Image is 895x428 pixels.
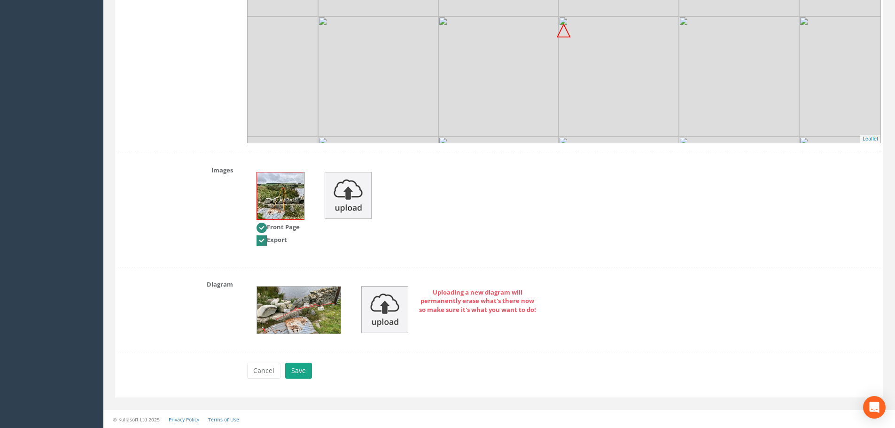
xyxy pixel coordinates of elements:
[559,16,679,137] img: 21338@2x
[438,137,559,257] img: 21339@2x
[208,416,239,423] a: Terms of Use
[110,277,240,289] label: Diagram
[247,363,280,379] button: Cancel
[257,235,287,246] label: Export
[863,396,886,419] div: Open Intercom Messenger
[438,16,559,137] img: 21338@2x
[679,137,799,257] img: 21339@2x
[113,416,160,423] small: © Kullasoft Ltd 2025
[257,172,304,219] img: 086958fd-d280-77eb-191e-663b5409b34c_7d3b129e-9cb7-5e27-8888-5f0920ce6226_thumb.jpg
[257,287,341,334] img: 086958fd-d280-77eb-191e-663b5409b34c_ce4d6f75-0ee4-8cb4-0c39-ba83124f79b7_renderedBackgroundImage...
[318,16,438,137] img: 21338@2x
[169,416,199,423] a: Privacy Policy
[679,16,799,137] img: 21338@2x
[198,137,318,257] img: 21339@2x
[257,223,300,233] label: Front Page
[361,286,408,333] img: upload_icon.png
[559,137,679,257] img: 21339@2x
[325,172,372,219] img: upload_icon.png
[419,288,536,314] strong: Uploading a new diagram will permanently erase what's there now so make sure it's what you want t...
[198,16,318,137] img: 21338@2x
[318,137,438,257] img: 21339@2x
[110,163,240,175] label: Images
[285,363,312,379] button: Save
[557,23,571,38] img: map_target.png
[863,136,878,141] a: Leaflet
